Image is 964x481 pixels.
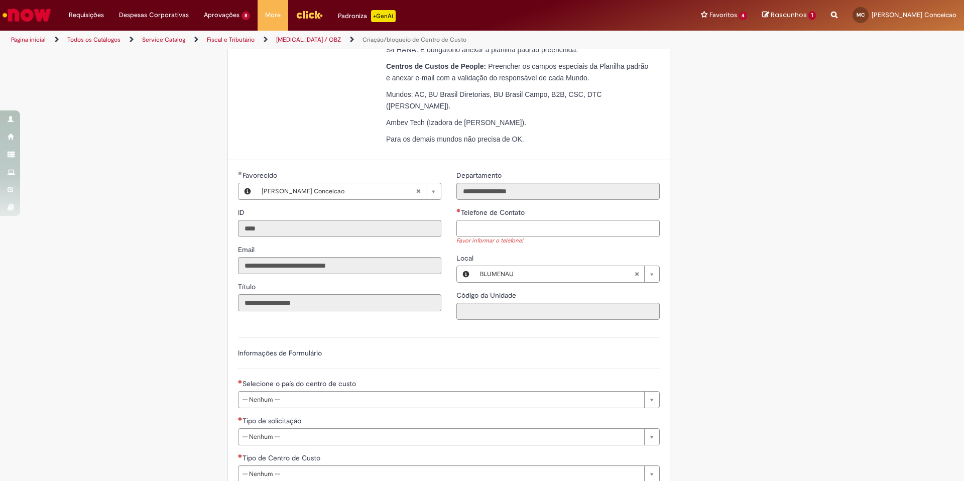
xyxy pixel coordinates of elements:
[238,171,243,175] span: Obrigatório Preenchido
[204,10,239,20] span: Aprovações
[238,183,257,199] button: Favorecido, Visualizar este registro Marcio Nunes Casanova Conceicao
[371,10,396,22] p: +GenAi
[386,135,524,143] span: Para os demais mundos não precisa de OK.
[242,12,250,20] span: 8
[411,183,426,199] abbr: Limpar campo Favorecido
[142,36,185,44] a: Service Catalog
[8,31,635,49] ul: Trilhas de página
[386,62,486,70] span: Centros de Custos de People:
[238,294,441,311] input: Título
[243,392,639,408] span: -- Nenhum --
[243,453,322,462] span: Tipo de Centro de Custo
[238,380,243,384] span: Necessários
[872,11,956,19] span: [PERSON_NAME] Conceicao
[771,10,807,20] span: Rascunhos
[456,303,660,320] input: Código da Unidade
[238,220,441,237] input: ID
[11,36,46,44] a: Página inicial
[456,291,518,300] span: Somente leitura - Código da Unidade
[238,282,258,291] span: Somente leitura - Título
[238,245,257,254] span: Somente leitura - Email
[456,170,504,180] label: Somente leitura - Departamento
[480,266,634,282] span: BLUMENAU
[243,429,639,445] span: -- Nenhum --
[857,12,865,18] span: MC
[69,10,104,20] span: Requisições
[456,254,475,263] span: Local
[276,36,341,44] a: [MEDICAL_DATA] / OBZ
[386,118,526,127] span: Ambev Tech (Izadora de [PERSON_NAME]).
[456,183,660,200] input: Departamento
[238,282,258,292] label: Somente leitura - Título
[386,90,601,110] span: Mundos: AC, BU Brasil Diretorias, BU Brasil Campo, B2B, CSC, DTC ([PERSON_NAME]).
[363,36,466,44] a: Criação/bloqueio de Centro de Custo
[475,266,659,282] a: BLUMENAULimpar campo Local
[238,417,243,421] span: Necessários
[265,10,281,20] span: More
[338,10,396,22] div: Padroniza
[457,266,475,282] button: Local, Visualizar este registro BLUMENAU
[762,11,816,20] a: Rascunhos
[808,11,816,20] span: 1
[238,208,247,217] span: Somente leitura - ID
[456,220,660,237] input: Telefone de Contato
[243,171,279,180] span: Necessários - Favorecido
[243,416,303,425] span: Tipo de solicitação
[456,171,504,180] span: Somente leitura - Departamento
[257,183,441,199] a: [PERSON_NAME] ConceicaoLimpar campo Favorecido
[238,454,243,458] span: Necessários
[709,10,737,20] span: Favoritos
[119,10,189,20] span: Despesas Corporativas
[461,208,527,217] span: Telefone de Contato
[739,12,748,20] span: 4
[629,266,644,282] abbr: Limpar campo Local
[238,348,322,357] label: Informações de Formulário
[243,379,358,388] span: Selecione o país do centro de custo
[456,208,461,212] span: Necessários
[296,7,323,22] img: click_logo_yellow_360x200.png
[67,36,120,44] a: Todos os Catálogos
[456,290,518,300] label: Somente leitura - Código da Unidade
[238,207,247,217] label: Somente leitura - ID
[207,36,255,44] a: Fiscal e Tributário
[238,245,257,255] label: Somente leitura - Email
[456,237,660,246] div: Favor informar o telefone!
[238,257,441,274] input: Email
[386,62,648,82] span: Preencher os campos especiais da Planilha padrão e anexar e-mail com a validação do responsável d...
[262,183,416,199] span: [PERSON_NAME] Conceicao
[1,5,53,25] img: ServiceNow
